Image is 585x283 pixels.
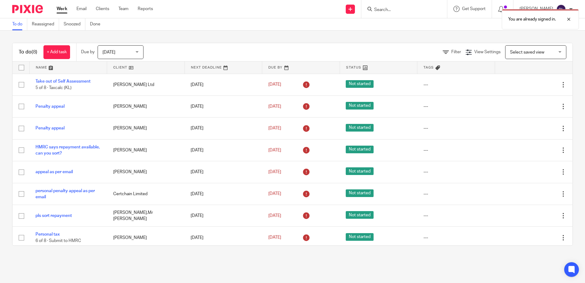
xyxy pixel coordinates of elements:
[184,74,262,95] td: [DATE]
[268,126,281,130] span: [DATE]
[423,191,489,197] div: ---
[32,18,59,30] a: Reassigned
[508,16,556,22] p: You are already signed in.
[35,104,65,109] a: Penalty appeal
[64,18,85,30] a: Snoozed
[76,6,87,12] a: Email
[107,227,185,248] td: [PERSON_NAME]
[35,145,100,155] a: HMRC says repayment available, can you sort?
[35,214,72,218] a: pls sort repayment
[107,117,185,139] td: [PERSON_NAME]
[35,239,81,243] span: 6 of 8 · Submit to HMRC
[12,18,27,30] a: To do
[268,83,281,87] span: [DATE]
[107,74,185,95] td: [PERSON_NAME] Ltd
[346,124,374,132] span: Not started
[43,45,70,59] a: + Add task
[423,235,489,241] div: ---
[35,86,72,90] span: 5 of 8 · Taxcalc (KL)
[90,18,105,30] a: Done
[184,139,262,161] td: [DATE]
[423,169,489,175] div: ---
[184,205,262,227] td: [DATE]
[556,4,566,14] img: svg%3E
[107,95,185,117] td: [PERSON_NAME]
[107,161,185,183] td: [PERSON_NAME]
[268,104,281,109] span: [DATE]
[35,189,95,199] a: personal penalty appeal as per email
[184,183,262,205] td: [DATE]
[107,183,185,205] td: Certchain Limited
[81,49,95,55] p: Due by
[268,148,281,152] span: [DATE]
[346,167,374,175] span: Not started
[35,232,60,236] a: Personal tax
[346,233,374,241] span: Not started
[346,80,374,88] span: Not started
[12,5,43,13] img: Pixie
[138,6,153,12] a: Reports
[346,189,374,197] span: Not started
[346,146,374,153] span: Not started
[346,102,374,110] span: Not started
[510,50,544,54] span: Select saved view
[451,50,461,54] span: Filter
[184,227,262,248] td: [DATE]
[268,192,281,196] span: [DATE]
[346,211,374,219] span: Not started
[19,49,37,55] h1: To do
[268,235,281,240] span: [DATE]
[423,66,434,69] span: Tags
[423,125,489,131] div: ---
[423,82,489,88] div: ---
[107,205,185,227] td: [PERSON_NAME],Mr [PERSON_NAME]
[32,50,37,54] span: (8)
[184,161,262,183] td: [DATE]
[423,103,489,110] div: ---
[107,139,185,161] td: [PERSON_NAME]
[184,117,262,139] td: [DATE]
[268,170,281,174] span: [DATE]
[268,214,281,218] span: [DATE]
[423,213,489,219] div: ---
[118,6,129,12] a: Team
[184,95,262,117] td: [DATE]
[474,50,501,54] span: View Settings
[35,79,91,84] a: Take out of Self Assessment
[57,6,67,12] a: Work
[35,126,65,130] a: Penalty appeal
[423,147,489,153] div: ---
[102,50,115,54] span: [DATE]
[96,6,109,12] a: Clients
[35,170,73,174] a: appeal as per email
